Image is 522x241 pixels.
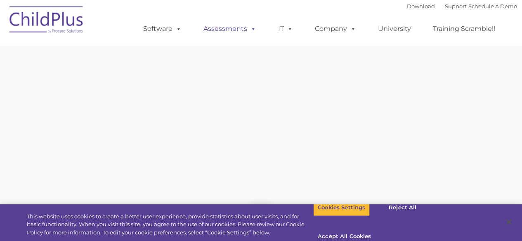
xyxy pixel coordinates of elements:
[195,21,265,37] a: Assessments
[425,21,503,37] a: Training Scramble!!
[27,213,313,237] div: This website uses cookies to create a better user experience, provide statistics about user visit...
[307,21,364,37] a: Company
[370,21,419,37] a: University
[313,199,370,216] button: Cookies Settings
[135,21,190,37] a: Software
[377,199,428,216] button: Reject All
[445,3,467,9] a: Support
[270,21,301,37] a: IT
[468,3,517,9] a: Schedule A Demo
[500,213,518,231] button: Close
[407,3,435,9] a: Download
[5,0,88,42] img: ChildPlus by Procare Solutions
[407,3,517,9] font: |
